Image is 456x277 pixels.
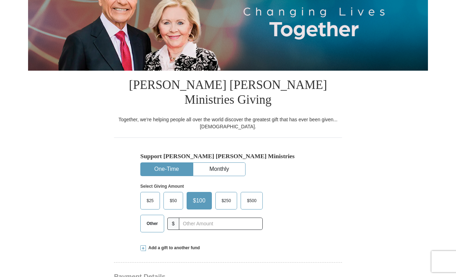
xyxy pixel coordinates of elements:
h1: [PERSON_NAME] [PERSON_NAME] Ministries Giving [114,71,342,116]
span: Other [143,218,161,229]
span: Add a gift to another fund [146,245,200,251]
input: Other Amount [179,218,263,230]
span: $100 [189,195,209,206]
h5: Support [PERSON_NAME] [PERSON_NAME] Ministries [140,153,316,160]
button: One-Time [141,163,193,176]
button: Monthly [193,163,245,176]
span: $500 [243,195,260,206]
strong: Select Giving Amount [140,184,184,189]
span: $ [167,218,179,230]
div: Together, we're helping people all over the world discover the greatest gift that has ever been g... [114,116,342,130]
span: $50 [166,195,180,206]
span: $250 [218,195,235,206]
span: $25 [143,195,157,206]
